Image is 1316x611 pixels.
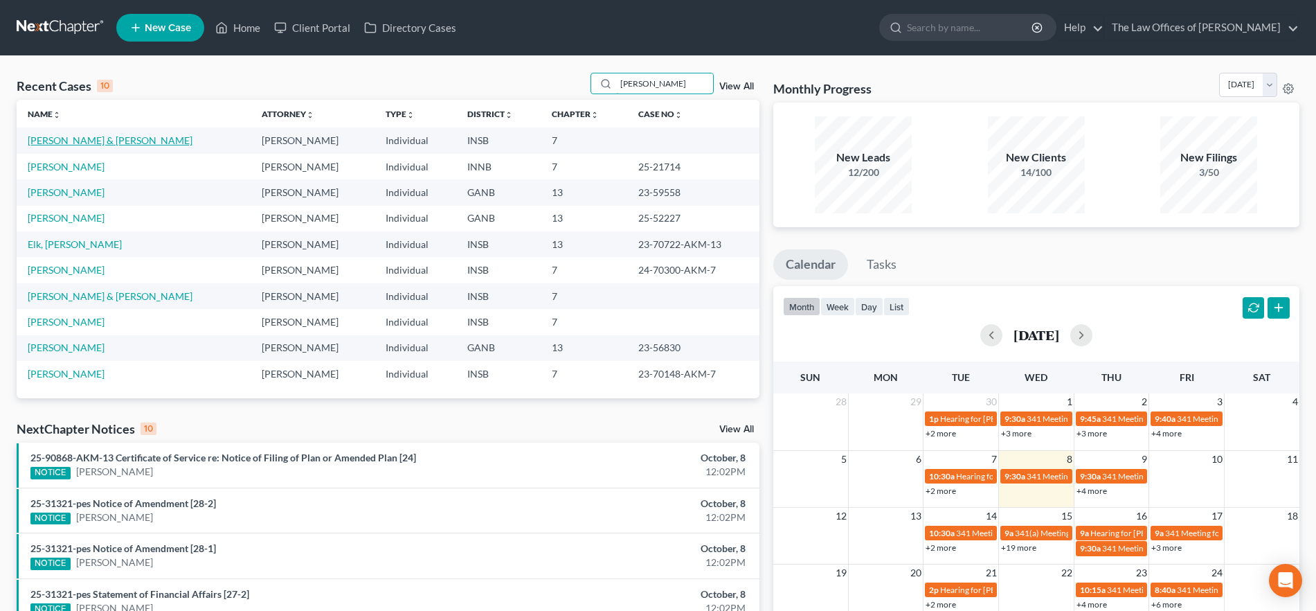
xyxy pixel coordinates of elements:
[929,414,939,424] span: 1p
[783,297,820,316] button: month
[251,361,375,387] td: [PERSON_NAME]
[1065,393,1074,410] span: 1
[28,368,105,380] a: [PERSON_NAME]
[984,508,998,524] span: 14
[251,206,375,231] td: [PERSON_NAME]
[30,588,249,600] a: 25-31321-pes Statement of Financial Affairs [27-2]
[28,264,105,276] a: [PERSON_NAME]
[251,154,375,179] td: [PERSON_NAME]
[1080,471,1101,481] span: 9:30a
[30,467,71,479] div: NOTICE
[940,414,1121,424] span: Hearing for [PERSON_NAME] & [PERSON_NAME]
[874,371,898,383] span: Mon
[375,154,456,179] td: Individual
[28,134,192,146] a: [PERSON_NAME] & [PERSON_NAME]
[1107,585,1232,595] span: 341 Meeting for [PERSON_NAME]
[627,257,759,283] td: 24-70300-AKM-7
[53,111,61,119] i: unfold_more
[926,542,956,553] a: +2 more
[1105,15,1299,40] a: The Law Offices of [PERSON_NAME]
[1286,508,1299,524] span: 18
[76,556,153,569] a: [PERSON_NAME]
[516,556,746,569] div: 12:02PM
[627,361,759,387] td: 23-70148-AKM-7
[1155,528,1164,538] span: 9a
[375,231,456,257] td: Individual
[984,565,998,581] span: 21
[456,335,541,361] td: GANB
[28,342,105,353] a: [PERSON_NAME]
[30,452,416,463] a: 25-90868-AKM-13 Certificate of Service re: Notice of Filing of Plan or Amended Plan [24]
[251,179,375,205] td: [PERSON_NAME]
[1025,371,1047,383] span: Wed
[1057,15,1103,40] a: Help
[1080,543,1101,554] span: 9:30a
[988,150,1085,166] div: New Clients
[674,111,683,119] i: unfold_more
[834,508,848,524] span: 12
[1080,585,1106,595] span: 10:15a
[1180,371,1194,383] span: Fri
[1210,565,1224,581] span: 24
[17,78,113,94] div: Recent Cases
[1155,414,1175,424] span: 9:40a
[929,471,955,481] span: 10:30a
[516,587,746,601] div: October, 8
[267,15,357,40] a: Client Portal
[251,309,375,335] td: [PERSON_NAME]
[907,15,1034,40] input: Search by name...
[1135,508,1148,524] span: 16
[1001,428,1031,439] a: +3 more
[926,486,956,496] a: +2 more
[1076,428,1107,439] a: +3 more
[375,283,456,309] td: Individual
[17,420,156,437] div: NextChapter Notices
[1102,471,1227,481] span: 341 Meeting for [PERSON_NAME]
[1080,414,1101,424] span: 9:45a
[141,423,156,435] div: 10
[1065,451,1074,468] span: 8
[719,82,754,91] a: View All
[909,508,923,524] span: 13
[375,206,456,231] td: Individual
[375,335,456,361] td: Individual
[456,179,541,205] td: GANB
[988,166,1085,179] div: 14/100
[552,109,599,119] a: Chapterunfold_more
[952,371,970,383] span: Tue
[909,393,923,410] span: 29
[251,231,375,257] td: [PERSON_NAME]
[1076,486,1107,496] a: +4 more
[251,335,375,361] td: [PERSON_NAME]
[456,154,541,179] td: INNB
[1216,393,1224,410] span: 3
[627,154,759,179] td: 25-21714
[940,585,1048,595] span: Hearing for [PERSON_NAME]
[97,80,113,92] div: 10
[883,297,910,316] button: list
[541,361,627,387] td: 7
[1102,543,1227,554] span: 341 Meeting for [PERSON_NAME]
[516,511,746,524] div: 12:02PM
[30,542,216,554] a: 25-31321-pes Notice of Amendment [28-1]
[1060,565,1074,581] span: 22
[926,599,956,610] a: +2 more
[456,257,541,283] td: INSB
[1160,150,1257,166] div: New Filings
[834,393,848,410] span: 28
[834,565,848,581] span: 19
[28,238,122,250] a: Elk, [PERSON_NAME]
[956,471,1064,481] span: Hearing for [PERSON_NAME]
[516,497,746,511] div: October, 8
[516,465,746,479] div: 12:02PM
[1151,428,1182,439] a: +4 more
[1004,471,1025,481] span: 9:30a
[815,166,912,179] div: 12/200
[456,127,541,153] td: INSB
[591,111,599,119] i: unfold_more
[616,73,713,94] input: Search by name...
[1004,414,1025,424] span: 9:30a
[28,212,105,224] a: [PERSON_NAME]
[28,290,192,302] a: [PERSON_NAME] & [PERSON_NAME]
[375,179,456,205] td: Individual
